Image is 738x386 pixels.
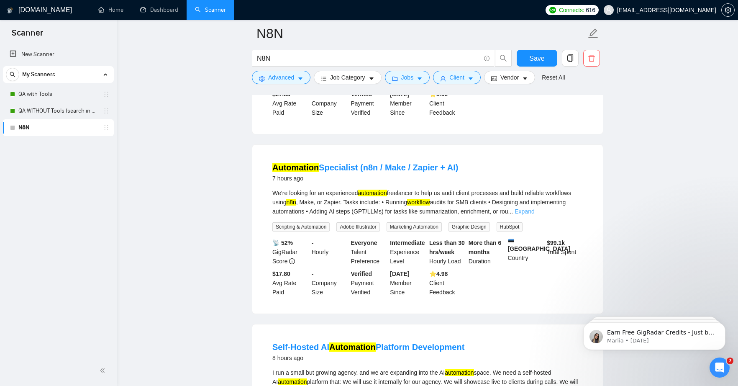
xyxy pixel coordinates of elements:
span: HubSpot [497,222,523,232]
button: folderJobscaret-down [385,71,430,84]
span: caret-down [468,75,474,82]
a: Self-Hosted AIAutomationPlatform Development [272,342,464,352]
a: N8N [18,119,98,136]
span: info-circle [484,56,489,61]
mark: automation [358,190,387,196]
b: Verified [351,270,372,277]
a: Expand [515,208,534,215]
li: New Scanner [3,46,114,63]
b: - [312,270,314,277]
a: homeHome [98,6,123,13]
li: My Scanners [3,66,114,136]
img: 🇪🇪 [508,238,514,244]
button: search [6,68,19,81]
span: idcard [491,75,497,82]
span: Connects: [559,5,584,15]
span: Job Category [330,73,365,82]
span: delete [584,54,600,62]
button: idcardVendorcaret-down [484,71,535,84]
span: Adobe Illustrator [336,222,379,232]
span: My Scanners [22,66,55,83]
span: 616 [586,5,595,15]
a: QA WITHOUT Tools (search in Titles) [18,103,98,119]
div: Client Feedback [428,269,467,297]
div: Avg Rate Paid [271,269,310,297]
div: Country [506,238,546,266]
a: Reset All [542,73,565,82]
span: caret-down [417,75,423,82]
mark: automation [445,369,474,376]
button: settingAdvancedcaret-down [252,71,310,84]
div: 7 hours ago [272,173,458,183]
span: double-left [100,366,108,375]
span: Jobs [401,73,414,82]
span: caret-down [522,75,528,82]
div: Experience Level [388,238,428,266]
b: 📡 52% [272,239,293,246]
div: Talent Preference [349,238,389,266]
b: $17.80 [272,270,290,277]
mark: Automation [329,342,376,352]
div: Total Spent [545,238,584,266]
span: setting [259,75,265,82]
div: GigRadar Score [271,238,310,266]
mark: Automation [272,163,319,172]
b: $ 99.1k [547,239,565,246]
span: search [495,54,511,62]
span: Scripting & Automation [272,222,330,232]
a: setting [721,7,735,13]
span: Save [529,53,544,64]
iframe: Intercom live chat [710,358,730,378]
a: QA with Tools [18,86,98,103]
div: Company Size [310,90,349,117]
img: upwork-logo.png [549,7,556,13]
span: bars [321,75,327,82]
button: search [495,50,512,67]
div: Hourly Load [428,238,467,266]
div: 8 hours ago [272,353,464,363]
span: info-circle [289,258,295,264]
b: More than 6 months [469,239,502,255]
button: copy [562,50,579,67]
button: barsJob Categorycaret-down [314,71,381,84]
span: user [440,75,446,82]
input: Scanner name... [256,23,586,44]
b: Everyone [351,239,377,246]
span: caret-down [297,75,303,82]
span: Vendor [500,73,519,82]
mark: automation [278,378,307,385]
span: Graphic Design [448,222,490,232]
b: [GEOGRAPHIC_DATA] [508,238,571,252]
span: Client [449,73,464,82]
button: userClientcaret-down [433,71,481,84]
span: caret-down [369,75,374,82]
input: Search Freelance Jobs... [257,53,480,64]
div: Hourly [310,238,349,266]
div: Member Since [388,269,428,297]
span: user [606,7,612,13]
a: searchScanner [195,6,226,13]
div: Avg Rate Paid [271,90,310,117]
div: Member Since [388,90,428,117]
span: holder [103,108,110,114]
a: New Scanner [10,46,107,63]
div: We’re looking for an experienced freelancer to help us audit client processes and build reliable ... [272,188,583,216]
b: - [312,239,314,246]
b: Intermediate [390,239,425,246]
span: copy [562,54,578,62]
mark: workflow [407,199,430,206]
div: Company Size [310,269,349,297]
mark: n8n [286,199,296,206]
img: logo [7,4,13,17]
span: Advanced [268,73,294,82]
b: Less than 30 hrs/week [429,239,465,255]
a: dashboardDashboard [140,6,178,13]
span: Scanner [5,27,50,44]
a: AutomationSpecialist (n8n / Make / Zapier + AI) [272,163,458,172]
span: search [6,72,19,77]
